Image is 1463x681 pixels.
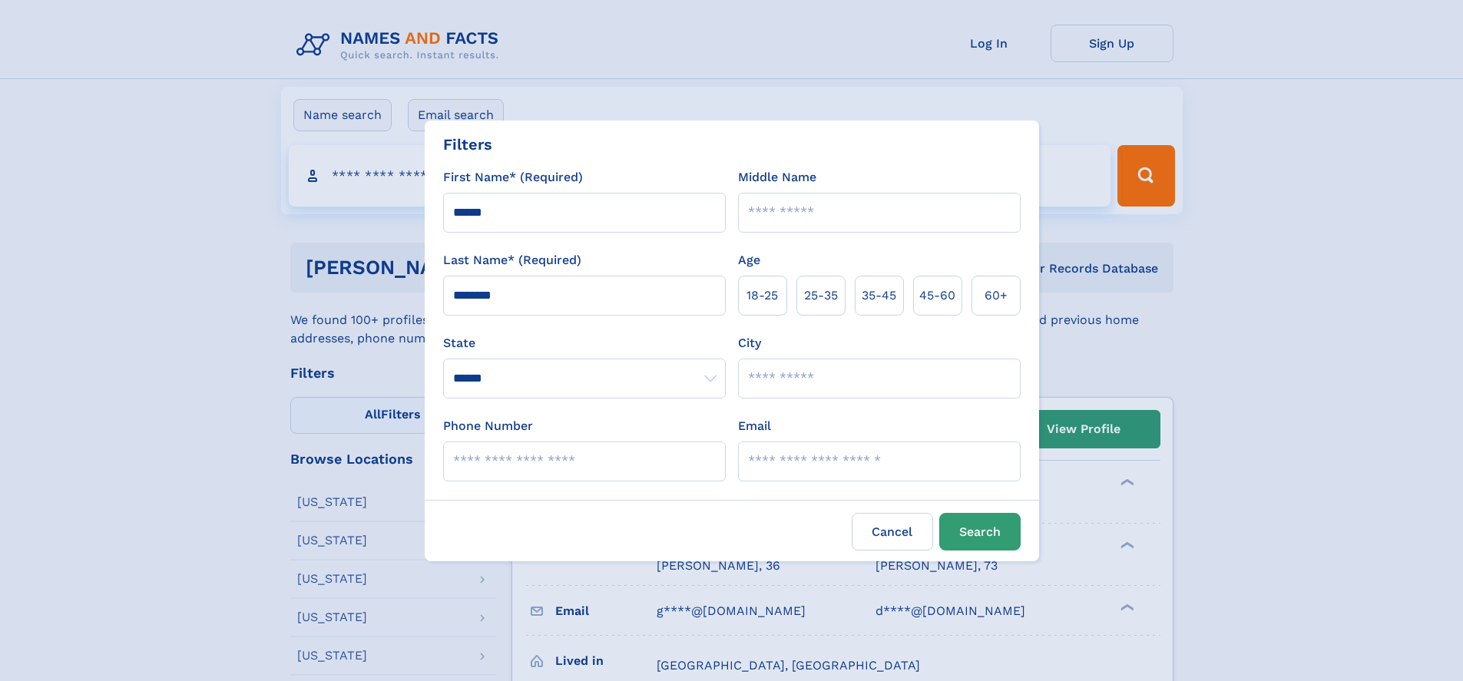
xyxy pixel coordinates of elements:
[985,286,1008,305] span: 60+
[443,251,581,269] label: Last Name* (Required)
[939,513,1021,550] button: Search
[738,417,771,435] label: Email
[746,286,778,305] span: 18‑25
[738,334,761,352] label: City
[862,286,896,305] span: 35‑45
[804,286,838,305] span: 25‑35
[919,286,955,305] span: 45‑60
[852,513,933,550] label: Cancel
[738,168,816,187] label: Middle Name
[443,168,583,187] label: First Name* (Required)
[443,133,492,156] div: Filters
[443,334,726,352] label: State
[443,417,533,435] label: Phone Number
[738,251,760,269] label: Age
